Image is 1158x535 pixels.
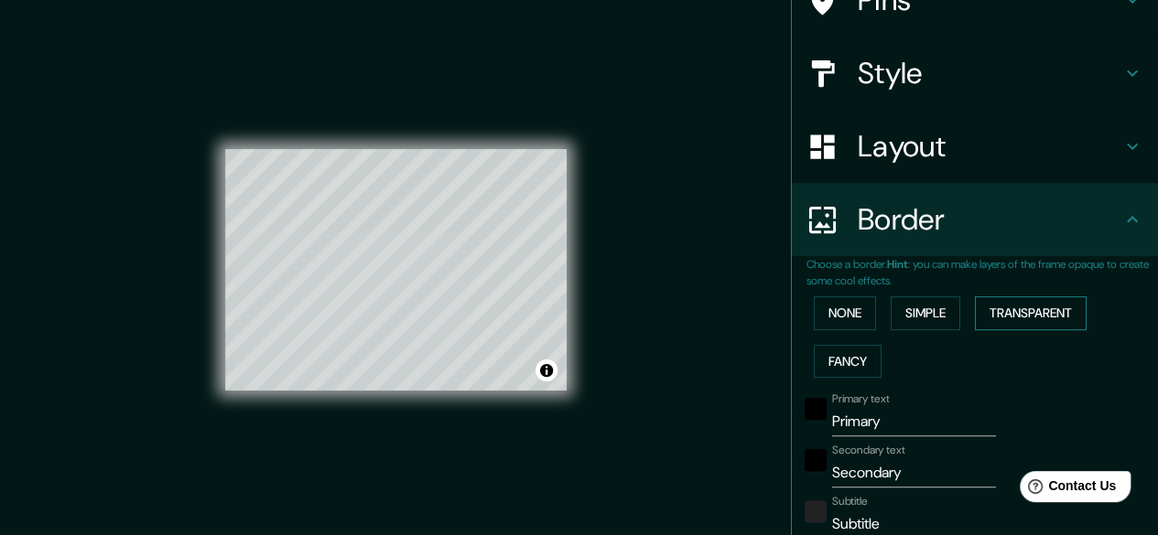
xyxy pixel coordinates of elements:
[858,201,1121,238] h4: Border
[858,128,1121,165] h4: Layout
[832,494,868,509] label: Subtitle
[792,183,1158,256] div: Border
[536,359,557,381] button: Toggle attribution
[858,55,1121,91] h4: Style
[814,296,876,330] button: None
[995,464,1138,515] iframe: Help widget launcher
[792,37,1158,110] div: Style
[832,391,889,407] label: Primary text
[805,449,827,471] button: black
[805,398,827,420] button: black
[814,345,882,379] button: Fancy
[891,296,960,330] button: Simple
[805,500,827,522] button: color-222222
[887,257,908,272] b: Hint
[832,443,905,458] label: Secondary text
[975,296,1087,330] button: Transparent
[792,110,1158,183] div: Layout
[806,256,1158,289] p: Choose a border. : you can make layers of the frame opaque to create some cool effects.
